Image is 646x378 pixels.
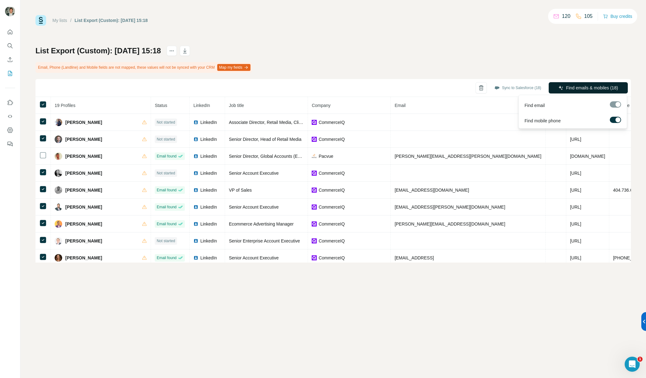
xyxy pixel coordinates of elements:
span: Email found [157,204,176,210]
span: [DOMAIN_NAME] [570,154,605,159]
img: LinkedIn logo [193,120,198,125]
span: [URL] [570,238,581,243]
span: [URL] [570,137,581,142]
span: [URL] [570,255,581,260]
button: Use Surfe API [5,111,15,122]
span: [PERSON_NAME] [65,238,102,244]
button: actions [167,46,177,56]
img: Surfe Logo [35,15,46,26]
span: LinkedIn [200,153,217,159]
button: Use Surfe on LinkedIn [5,97,15,108]
img: company-logo [312,154,317,159]
img: Avatar [55,186,62,194]
img: company-logo [312,137,317,142]
span: [URL] [570,171,581,176]
button: My lists [5,68,15,79]
span: [EMAIL_ADDRESS][DOMAIN_NAME] [395,188,469,193]
span: Associate Director, Retail Media, Client Strategy [229,120,322,125]
div: List Export (Custom): [DATE] 15:18 [75,17,148,24]
span: [PERSON_NAME] [65,170,102,176]
span: Status [155,103,167,108]
span: LinkedIn [200,136,217,142]
span: Not started [157,170,175,176]
span: LinkedIn [200,170,217,176]
img: Avatar [55,119,62,126]
p: 105 [584,13,593,20]
span: VP of Sales [229,188,252,193]
span: Email found [157,187,176,193]
img: LinkedIn logo [193,137,198,142]
span: Ecommerce Advertising Manager [229,221,293,226]
span: [URL] [570,221,581,226]
span: Company [312,103,331,108]
span: Not started [157,120,175,125]
span: LinkedIn [200,255,217,261]
button: Feedback [5,138,15,150]
p: 120 [562,13,570,20]
span: CommerceIQ [319,136,345,142]
span: [PERSON_NAME] [65,136,102,142]
span: 404.736.6000 [613,188,640,193]
span: Senior Account Executive [229,205,279,210]
span: [EMAIL_ADDRESS][PERSON_NAME][DOMAIN_NAME] [395,205,505,210]
span: CommerceIQ [319,187,345,193]
img: LinkedIn logo [193,255,198,260]
span: CommerceIQ [319,119,345,125]
span: [URL] [570,188,581,193]
span: Find email [525,102,545,109]
span: [PERSON_NAME] [65,204,102,210]
span: Email found [157,255,176,261]
span: LinkedIn [193,103,210,108]
button: Search [5,40,15,51]
img: LinkedIn logo [193,238,198,243]
span: Not started [157,238,175,244]
img: LinkedIn logo [193,221,198,226]
button: Sync to Salesforce (18) [490,83,546,93]
button: Buy credits [603,12,632,21]
span: Find emails & mobiles (18) [566,85,618,91]
img: Avatar [55,220,62,228]
span: LinkedIn [200,204,217,210]
li: / [70,17,72,24]
img: company-logo [312,171,317,176]
h1: List Export (Custom): [DATE] 15:18 [35,46,161,56]
span: [PERSON_NAME][EMAIL_ADDRESS][DOMAIN_NAME] [395,221,505,226]
span: Not started [157,136,175,142]
span: Senior Enterprise Account Executive [229,238,300,243]
span: Senior Director, Head of Retail Media [229,137,301,142]
iframe: Intercom live chat [625,357,640,372]
span: [PERSON_NAME] [65,153,102,159]
span: 19 Profiles [55,103,75,108]
img: company-logo [312,255,317,260]
span: LinkedIn [200,238,217,244]
img: company-logo [312,120,317,125]
span: LinkedIn [200,119,217,125]
span: Email found [157,153,176,159]
span: LinkedIn [200,187,217,193]
span: CommerceIQ [319,221,345,227]
span: Email [395,103,406,108]
img: Avatar [55,169,62,177]
img: LinkedIn logo [193,188,198,193]
span: Pacvue [319,153,333,159]
span: [EMAIL_ADDRESS] [395,255,434,260]
span: [PERSON_NAME] [65,187,102,193]
a: My lists [52,18,67,23]
img: Avatar [55,152,62,160]
span: [PERSON_NAME] [65,119,102,125]
span: CommerceIQ [319,255,345,261]
span: LinkedIn [200,221,217,227]
span: Find mobile phone [525,118,561,124]
button: Quick start [5,26,15,38]
img: company-logo [312,205,317,210]
span: Senior Director, Global Accounts (EMEA) [229,154,309,159]
span: Senior Account Executive [229,171,279,176]
img: LinkedIn logo [193,171,198,176]
span: Senior Account Executive [229,255,279,260]
span: [PERSON_NAME] [65,221,102,227]
img: LinkedIn logo [193,205,198,210]
img: Avatar [55,136,62,143]
img: Avatar [55,203,62,211]
img: company-logo [312,188,317,193]
button: Find emails & mobiles (18) [549,82,628,93]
